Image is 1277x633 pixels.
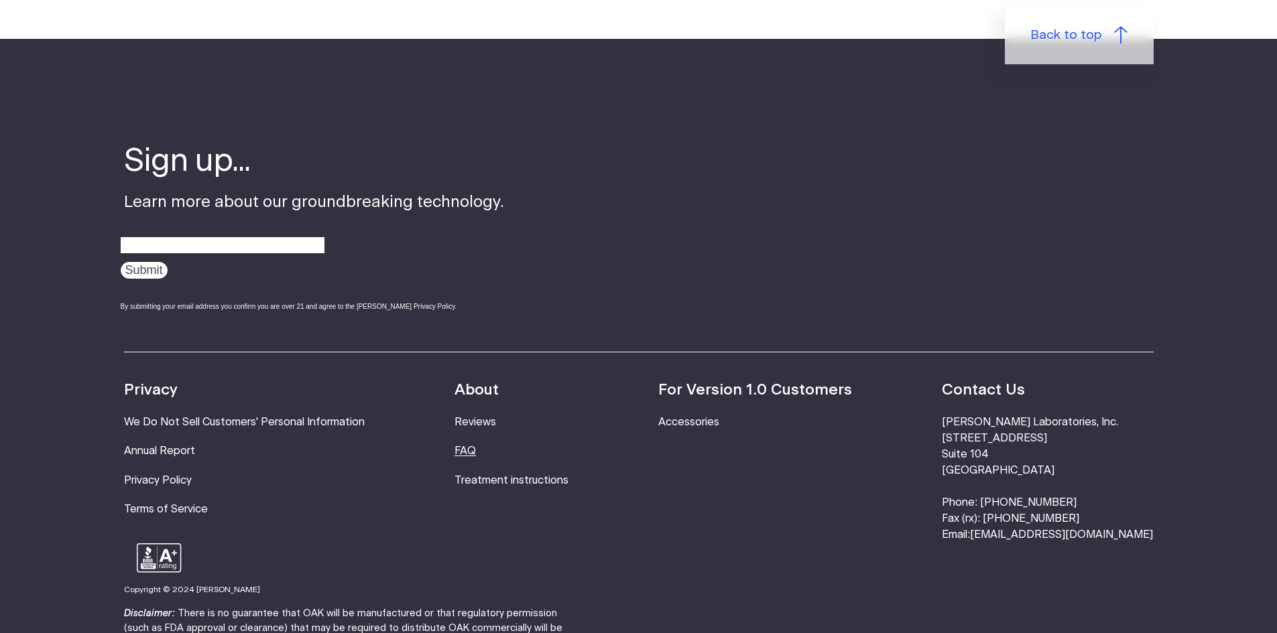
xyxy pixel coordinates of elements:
a: Treatment instructions [454,475,568,486]
a: Accessories [658,417,719,427]
a: Terms of Service [124,504,208,514]
a: FAQ [454,445,476,456]
span: Back to top [1030,26,1101,46]
strong: Contact Us [942,382,1025,398]
a: Reviews [454,417,496,427]
h4: Sign up... [124,141,504,184]
strong: Privacy [124,382,178,398]
div: By submitting your email address you confirm you are over 21 and agree to the [PERSON_NAME] Priva... [121,301,504,311]
a: Back to top [1005,7,1154,64]
a: Annual Report [124,445,195,456]
strong: Disclaimer: [124,608,175,618]
small: Copyright © 2024 [PERSON_NAME] [124,585,260,593]
li: [PERSON_NAME] Laboratories, Inc. [STREET_ADDRESS] Suite 104 [GEOGRAPHIC_DATA] Phone: [PHONE_NUMBE... [942,415,1153,543]
div: Learn more about our groundbreaking technology. [124,141,504,324]
strong: About [454,382,499,398]
a: Privacy Policy [124,475,192,486]
input: Submit [121,262,168,279]
a: [EMAIL_ADDRESS][DOMAIN_NAME] [970,529,1153,540]
a: We Do Not Sell Customers' Personal Information [124,417,365,427]
strong: For Version 1.0 Customers [658,382,852,398]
